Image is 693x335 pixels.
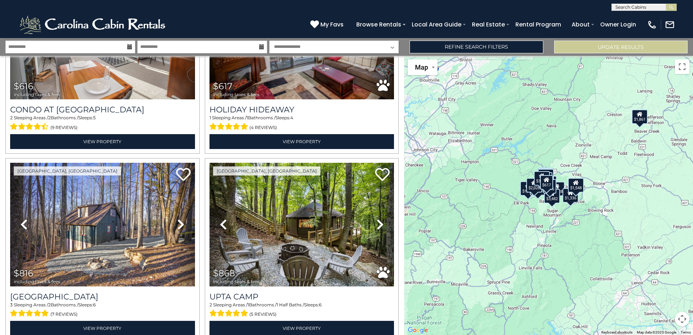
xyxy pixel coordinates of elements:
[10,105,195,115] a: Condo at [GEOGRAPHIC_DATA]
[675,59,689,74] button: Toggle fullscreen view
[209,302,394,319] div: Sleeping Areas / Bathrooms / Sleeps:
[50,123,78,132] span: (9 reviews)
[14,81,33,91] span: $616
[631,109,647,124] div: $1,861
[18,14,169,36] img: White-1-2.png
[10,134,195,149] a: View Property
[537,168,553,183] div: $1,584
[408,59,437,75] button: Change map style
[534,171,550,186] div: $3,532
[512,18,565,31] a: Rental Program
[209,134,394,149] a: View Property
[310,20,345,29] a: My Favs
[10,163,195,286] img: thumbnail_163534622.jpeg
[597,18,640,31] a: Owner Login
[637,330,676,334] span: Map data ©2025 Google
[568,178,584,193] div: $1,548
[209,292,394,302] a: Upta Camp
[50,310,78,319] span: (7 reviews)
[468,18,509,31] a: Real Estate
[319,302,321,307] span: 6
[213,279,260,284] span: including taxes & fees
[665,20,675,30] img: mail-regular-white.png
[209,302,212,307] span: 2
[406,326,430,335] img: Google
[249,310,277,319] span: (5 reviews)
[540,175,553,190] div: $617
[209,115,394,132] div: Sleeping Areas / Bathrooms / Sleeps:
[213,92,260,97] span: including taxes & fees
[176,167,191,183] a: Add to favorites
[544,189,560,203] div: $3,482
[14,92,60,97] span: including taxes & fees
[353,18,405,31] a: Browse Rentals
[14,268,33,278] span: $816
[277,302,304,307] span: 1 Half Baths /
[209,105,394,115] a: Holiday Hideaway
[568,18,593,31] a: About
[290,115,293,120] span: 4
[248,302,249,307] span: 1
[14,279,60,284] span: including taxes & fees
[647,20,657,30] img: phone-regular-white.png
[320,20,344,29] span: My Favs
[406,326,430,335] a: Open this area in Google Maps (opens a new window)
[538,169,553,183] div: $1,694
[538,167,551,182] div: $868
[213,81,232,91] span: $617
[554,41,688,53] button: Update Results
[549,182,565,196] div: $1,228
[93,302,96,307] span: 6
[10,115,13,120] span: 2
[209,163,394,286] img: thumbnail_167080979.jpeg
[563,188,578,203] div: $1,336
[213,268,235,278] span: $868
[246,115,248,120] span: 1
[10,292,195,302] a: [GEOGRAPHIC_DATA]
[213,166,320,175] a: [GEOGRAPHIC_DATA], [GEOGRAPHIC_DATA]
[675,312,689,326] button: Map camera controls
[10,302,13,307] span: 3
[14,166,121,175] a: [GEOGRAPHIC_DATA], [GEOGRAPHIC_DATA]
[601,330,632,335] button: Keyboard shortcuts
[543,179,556,194] div: $616
[526,178,542,193] div: $2,028
[10,292,195,302] h3: Mountain Abbey
[410,41,543,53] a: Refine Search Filters
[681,330,691,334] a: Terms (opens in new tab)
[249,123,277,132] span: (4 reviews)
[48,302,51,307] span: 2
[408,18,465,31] a: Local Area Guide
[93,115,96,120] span: 5
[520,181,536,196] div: $1,458
[209,115,211,120] span: 1
[10,105,195,115] h3: Condo at Pinnacle Inn Resort
[415,63,428,71] span: Map
[375,167,390,183] a: Add to favorites
[48,115,51,120] span: 2
[10,302,195,319] div: Sleeping Areas / Bathrooms / Sleeps:
[10,115,195,132] div: Sleeping Areas / Bathrooms / Sleeps:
